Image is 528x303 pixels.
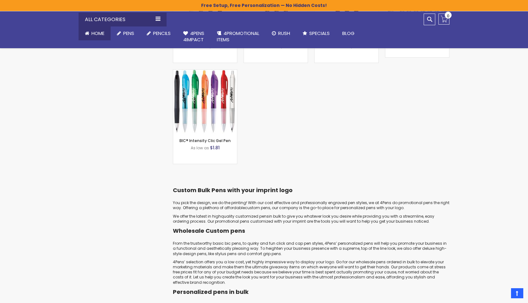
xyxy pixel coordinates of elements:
[173,69,237,75] a: BIC® Intensity Clic Gel Pen
[511,288,523,298] a: Top
[79,26,111,40] a: Home
[261,44,279,49] span: As low as
[79,13,167,26] div: All Categories
[447,13,449,19] span: 0
[173,186,293,194] strong: Custom Bulk Pens with your imprint logo
[123,30,134,37] span: Pens
[173,288,249,296] strong: Personalized pens in bulk
[173,200,449,210] p: You pick the design, we do the printing! With our cost effective and professionally engraved pen ...
[191,145,209,151] span: As low as
[173,214,449,224] p: We offer the latest in high in bulk to give you whatever look you desire while providing you with...
[336,26,361,40] a: Blog
[210,145,220,151] span: $1.81
[190,44,208,49] span: As low as
[221,214,269,219] a: quality customized pens
[173,260,449,285] p: 4Pens’ selection offers you a low cost, yet highly impressive way to display your logo. Go for ou...
[91,30,104,37] span: Home
[173,70,237,134] img: BIC® Intensity Clic Gel Pen
[245,205,270,210] a: custom pens
[296,26,336,40] a: Specials
[173,241,449,256] p: From the trustworthy basic bic pens, to quirky and fun click and cap pen styles, 4Pens’ personali...
[438,14,449,25] a: 0
[153,30,171,37] span: Pencils
[342,30,355,37] span: Blog
[331,44,349,49] span: As low as
[179,138,231,143] a: BIC® Intensity Clic Gel Pen
[217,30,259,43] span: 4PROMOTIONAL ITEMS
[111,26,140,40] a: Pens
[177,26,211,47] a: 4Pens4impact
[140,26,177,40] a: Pencils
[278,30,290,37] span: Rush
[266,26,296,40] a: Rush
[183,30,204,43] span: 4Pens 4impact
[173,227,245,235] strong: Wholesale Custom pens
[211,26,266,47] a: 4PROMOTIONALITEMS
[309,30,330,37] span: Specials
